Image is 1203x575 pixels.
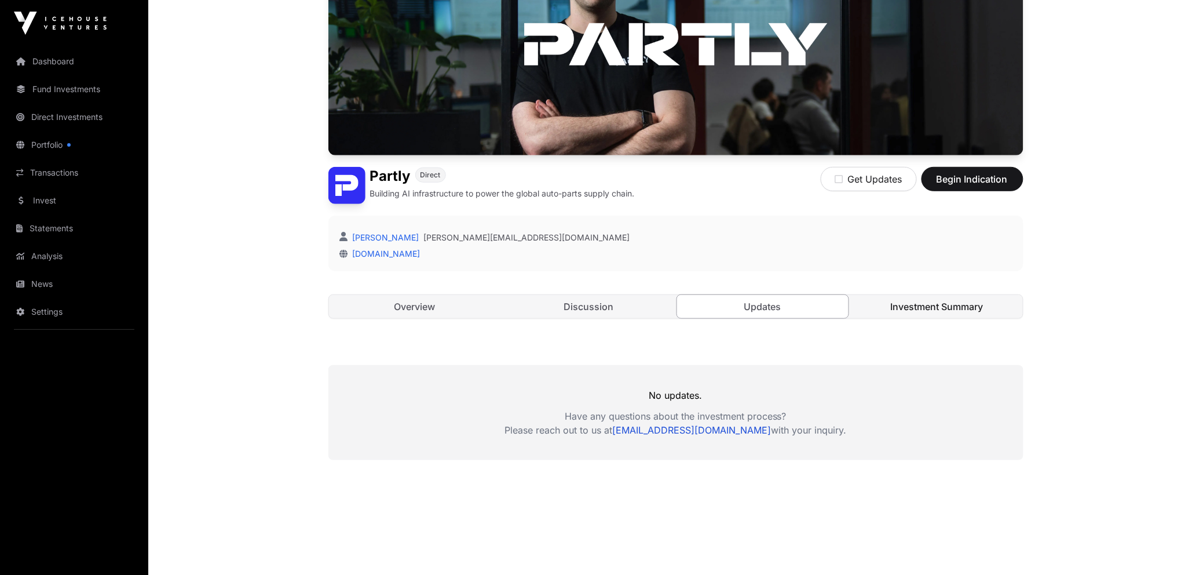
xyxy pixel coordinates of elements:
h1: Partly [370,167,411,185]
a: Discussion [503,295,675,318]
img: Partly [328,167,365,204]
img: Icehouse Ventures Logo [14,12,107,35]
a: Begin Indication [922,179,1023,190]
a: Transactions [9,160,139,185]
div: No updates. [328,365,1023,460]
span: Begin Indication [936,172,1009,186]
p: Building AI infrastructure to power the global auto-parts supply chain. [370,188,635,199]
a: Investment Summary [851,295,1023,318]
p: Have any questions about the investment process? Please reach out to us at with your inquiry. [328,409,1023,437]
button: Begin Indication [922,167,1023,191]
a: News [9,271,139,297]
a: Analysis [9,243,139,269]
a: Dashboard [9,49,139,74]
a: Fund Investments [9,77,139,102]
nav: Tabs [329,295,1023,318]
a: Settings [9,299,139,325]
a: Portfolio [9,132,139,158]
a: [DOMAIN_NAME] [348,249,420,259]
a: [PERSON_NAME][EMAIL_ADDRESS][DOMAIN_NAME] [424,232,630,243]
iframe: Chat Widget [1145,519,1203,575]
a: Updates [677,294,850,319]
a: Direct Investments [9,104,139,130]
a: [PERSON_NAME] [350,232,419,242]
a: Overview [329,295,501,318]
a: [EMAIL_ADDRESS][DOMAIN_NAME] [613,424,771,436]
a: Invest [9,188,139,213]
button: Get Updates [821,167,917,191]
span: Direct [420,170,441,180]
a: Statements [9,216,139,241]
